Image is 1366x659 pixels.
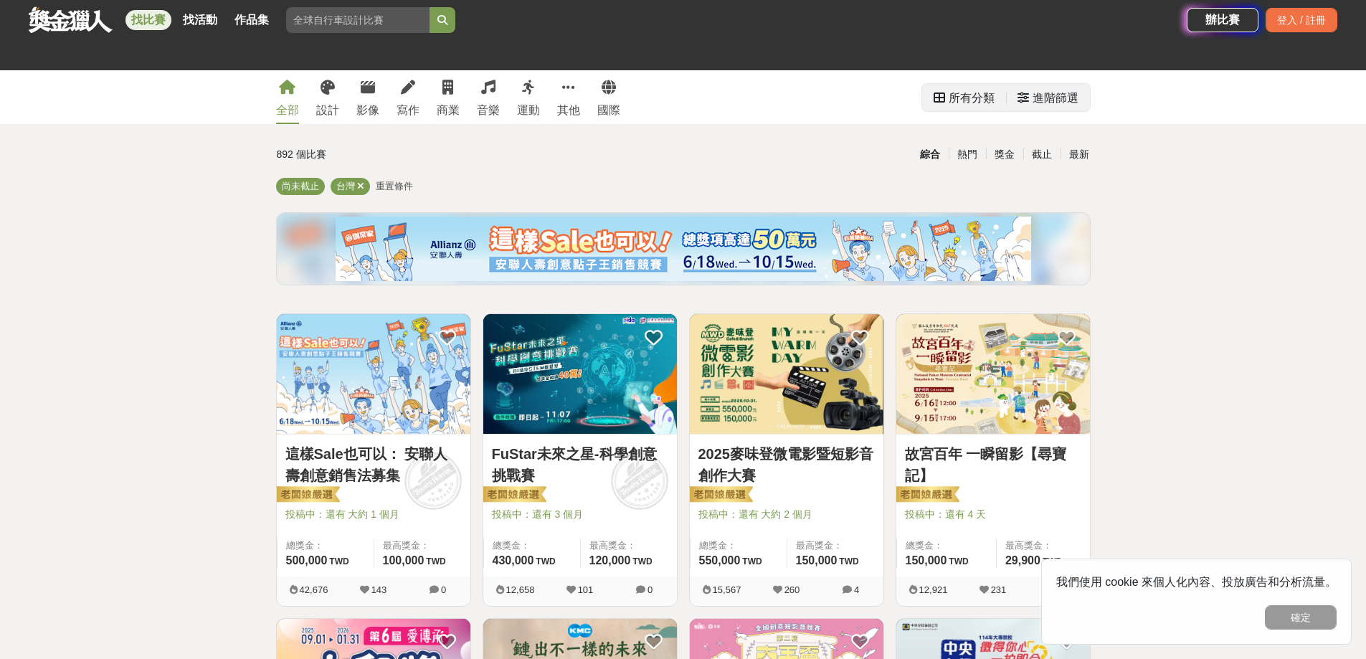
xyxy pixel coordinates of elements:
div: 熱門 [949,142,986,167]
img: 老闆娘嚴選 [893,485,959,506]
span: 重置條件 [376,181,413,191]
img: Cover Image [896,314,1090,434]
a: 音樂 [477,70,500,124]
span: 260 [784,584,800,595]
span: TWD [949,556,968,566]
span: 尚未截止 [282,181,319,191]
img: 老闆娘嚴選 [480,485,546,506]
span: 台灣 [336,181,355,191]
span: 我們使用 cookie 來個人化內容、投放廣告和分析流量。 [1056,576,1337,588]
a: 寫作 [397,70,419,124]
span: 總獎金： [493,539,571,553]
a: 商業 [437,70,460,124]
div: 音樂 [477,102,500,119]
a: 其他 [557,70,580,124]
span: TWD [426,556,445,566]
a: 找活動 [177,10,223,30]
span: 投稿中：還有 4 天 [905,507,1081,522]
a: 故宮百年 一瞬留影【尋寶記】 [905,443,1081,486]
a: 這樣Sale也可以： 安聯人壽創意銷售法募集 [285,443,462,486]
span: 430,000 [493,554,534,566]
span: 150,000 [906,554,947,566]
span: 100,000 [383,554,424,566]
a: 影像 [356,70,379,124]
div: 運動 [517,102,540,119]
div: 綜合 [911,142,949,167]
span: 29,900 [1005,554,1040,566]
span: TWD [329,556,348,566]
a: 找比賽 [125,10,171,30]
span: 最高獎金： [1005,539,1081,553]
span: TWD [536,556,555,566]
span: 15,567 [713,584,741,595]
span: 12,921 [919,584,948,595]
span: TWD [742,556,762,566]
a: 國際 [597,70,620,124]
div: 截止 [1023,142,1061,167]
span: 143 [371,584,387,595]
div: 設計 [316,102,339,119]
span: 最高獎金： [796,539,875,553]
span: 投稿中：還有 大約 1 個月 [285,507,462,522]
span: 0 [648,584,653,595]
img: cf4fb443-4ad2-4338-9fa3-b46b0bf5d316.png [336,217,1031,281]
div: 國際 [597,102,620,119]
a: 運動 [517,70,540,124]
img: Cover Image [277,314,470,434]
div: 寫作 [397,102,419,119]
div: 商業 [437,102,460,119]
img: Cover Image [690,314,883,434]
span: 最高獎金： [383,539,462,553]
span: 231 [991,584,1007,595]
div: 全部 [276,102,299,119]
div: 892 個比賽 [277,142,547,167]
div: 進階篩選 [1033,84,1078,113]
img: 老闆娘嚴選 [687,485,753,506]
a: 2025麥味登微電影暨短影音創作大賽 [698,443,875,486]
div: 登入 / 註冊 [1266,8,1337,32]
a: 作品集 [229,10,275,30]
span: 500,000 [286,554,328,566]
span: 0 [441,584,446,595]
a: 全部 [276,70,299,124]
span: 總獎金： [906,539,987,553]
span: TWD [839,556,858,566]
img: 老闆娘嚴選 [274,485,340,506]
span: 150,000 [796,554,838,566]
div: 其他 [557,102,580,119]
span: 總獎金： [699,539,778,553]
div: 影像 [356,102,379,119]
span: 4 [854,584,859,595]
div: 最新 [1061,142,1098,167]
div: 獎金 [986,142,1023,167]
span: 120,000 [589,554,631,566]
span: TWD [1043,556,1062,566]
div: 所有分類 [949,84,995,113]
a: FuStar未來之星-科學創意挑戰賽 [492,443,668,486]
span: 12,658 [506,584,535,595]
span: 101 [578,584,594,595]
span: 550,000 [699,554,741,566]
span: 投稿中：還有 3 個月 [492,507,668,522]
span: TWD [632,556,652,566]
img: Cover Image [483,314,677,434]
span: 投稿中：還有 大約 2 個月 [698,507,875,522]
span: 42,676 [300,584,328,595]
a: 辦比賽 [1187,8,1258,32]
span: 最高獎金： [589,539,668,553]
span: 總獎金： [286,539,365,553]
input: 全球自行車設計比賽 [286,7,430,33]
button: 確定 [1265,605,1337,630]
a: 設計 [316,70,339,124]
